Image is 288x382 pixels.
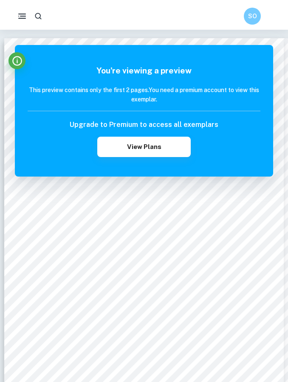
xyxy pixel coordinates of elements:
button: View Plans [97,134,190,154]
h6: SO [248,9,257,18]
button: Info [8,50,25,67]
button: SO [244,5,261,22]
h5: You're viewing a preview [28,62,260,74]
h6: Upgrade to Premium to access all exemplars [70,117,218,127]
h6: This preview contains only the first 2 pages. You need a premium account to view this exemplar. [28,83,260,101]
